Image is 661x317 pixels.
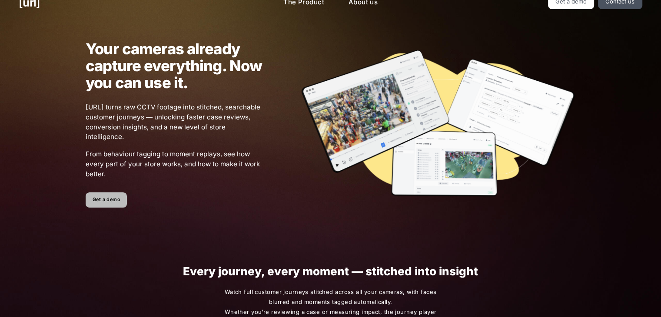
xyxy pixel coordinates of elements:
[90,265,571,277] h1: Every journey, every moment — stitched into insight
[86,149,262,179] span: From behaviour tagging to moment replays, see how every part of your store works, and how to make...
[86,192,127,208] a: Get a demo
[86,40,262,91] h1: Your cameras already capture everything. Now you can use it.
[86,102,262,142] span: [URL] turns raw CCTV footage into stitched, searchable customer journeys — unlocking faster case ...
